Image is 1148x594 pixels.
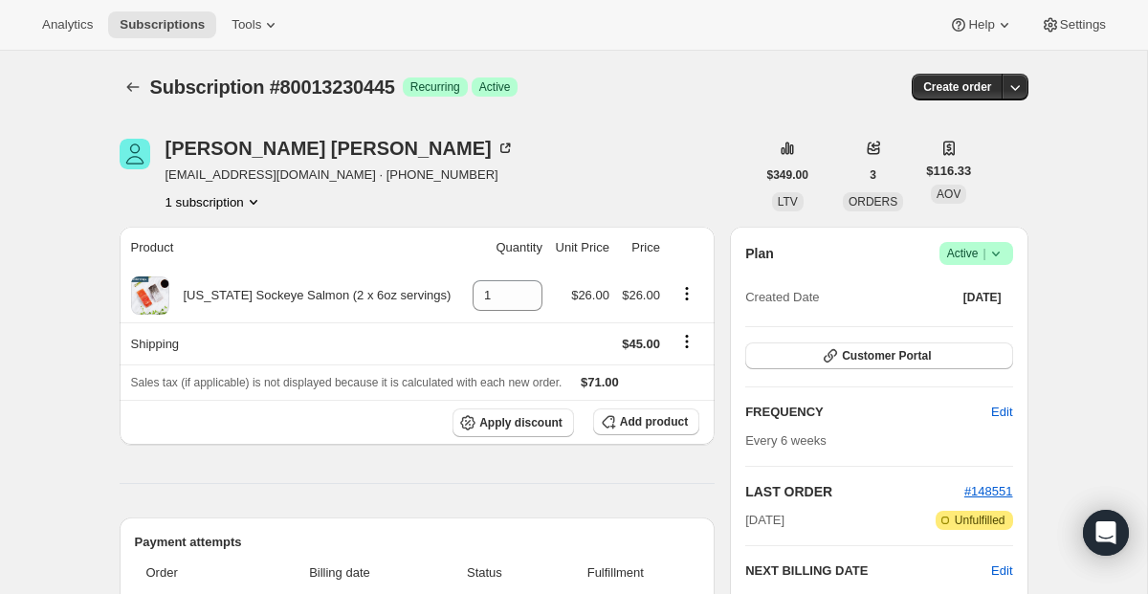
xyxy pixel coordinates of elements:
[991,403,1012,422] span: Edit
[964,482,1013,501] button: #148551
[437,563,531,583] span: Status
[672,283,702,304] button: Product actions
[548,227,615,269] th: Unit Price
[870,167,876,183] span: 3
[955,513,1005,528] span: Unfulfilled
[169,286,452,305] div: [US_STATE] Sockeye Salmon (2 x 6oz servings)
[672,331,702,352] button: Shipping actions
[964,484,1013,498] a: #148551
[593,408,699,435] button: Add product
[166,139,515,158] div: [PERSON_NAME] [PERSON_NAME]
[745,561,991,581] h2: NEXT BILLING DATE
[42,17,93,33] span: Analytics
[745,244,774,263] h2: Plan
[849,195,897,209] span: ORDERS
[465,227,548,269] th: Quantity
[767,167,808,183] span: $349.00
[745,403,991,422] h2: FREQUENCY
[947,244,1005,263] span: Active
[980,397,1024,428] button: Edit
[1060,17,1106,33] span: Settings
[756,162,820,188] button: $349.00
[952,284,1013,311] button: [DATE]
[912,74,1003,100] button: Create order
[120,74,146,100] button: Subscriptions
[745,482,964,501] h2: LAST ORDER
[150,77,395,98] span: Subscription #80013230445
[232,17,261,33] span: Tools
[253,563,426,583] span: Billing date
[542,563,688,583] span: Fulfillment
[622,288,660,302] span: $26.00
[968,17,994,33] span: Help
[166,192,263,211] button: Product actions
[745,288,819,307] span: Created Date
[410,79,460,95] span: Recurring
[220,11,292,38] button: Tools
[131,376,563,389] span: Sales tax (if applicable) is not displayed because it is calculated with each new order.
[620,414,688,429] span: Add product
[858,162,888,188] button: 3
[615,227,666,269] th: Price
[778,195,798,209] span: LTV
[453,408,574,437] button: Apply discount
[479,79,511,95] span: Active
[1029,11,1117,38] button: Settings
[135,533,700,552] h2: Payment attempts
[135,552,248,594] th: Order
[991,561,1012,581] button: Edit
[745,511,784,530] span: [DATE]
[166,165,515,185] span: [EMAIL_ADDRESS][DOMAIN_NAME] · [PHONE_NUMBER]
[842,348,931,363] span: Customer Portal
[937,187,960,201] span: AOV
[31,11,104,38] button: Analytics
[108,11,216,38] button: Subscriptions
[745,342,1012,369] button: Customer Portal
[131,276,169,315] img: product img
[982,246,985,261] span: |
[120,322,465,364] th: Shipping
[120,227,465,269] th: Product
[938,11,1025,38] button: Help
[923,79,991,95] span: Create order
[745,433,827,448] span: Every 6 weeks
[581,375,619,389] span: $71.00
[926,162,971,181] span: $116.33
[963,290,1002,305] span: [DATE]
[479,415,563,430] span: Apply discount
[120,17,205,33] span: Subscriptions
[1083,510,1129,556] div: Open Intercom Messenger
[622,337,660,351] span: $45.00
[120,139,150,169] span: Marcie Washburn
[571,288,609,302] span: $26.00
